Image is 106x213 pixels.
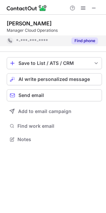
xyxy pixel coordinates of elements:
button: Find work email [7,121,102,131]
span: Notes [17,136,99,142]
div: Save to List / ATS / CRM [18,61,90,66]
img: ContactOut v5.3.10 [7,4,47,12]
button: Send email [7,89,102,101]
button: Add to email campaign [7,105,102,117]
button: Reveal Button [71,37,98,44]
div: Manager Cloud Operations [7,27,102,33]
button: save-profile-one-click [7,57,102,69]
div: [PERSON_NAME] [7,20,52,27]
span: Send email [18,93,44,98]
span: Add to email campaign [18,109,71,114]
button: Notes [7,135,102,144]
span: AI write personalized message [18,77,90,82]
button: AI write personalized message [7,73,102,85]
span: Find work email [17,123,99,129]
